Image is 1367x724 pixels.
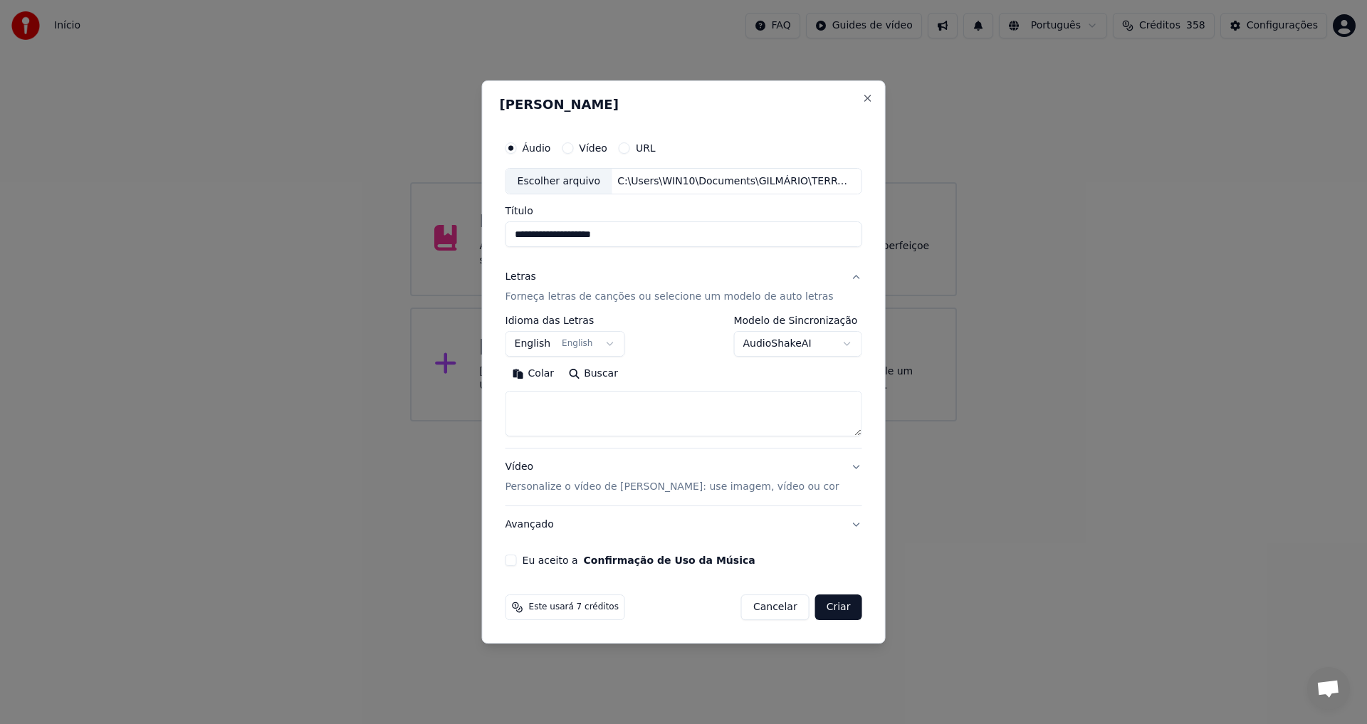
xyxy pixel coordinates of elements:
span: Este usará 7 créditos [529,602,619,613]
button: Eu aceito a [584,555,755,565]
div: Letras [506,271,536,285]
p: Forneça letras de canções ou selecione um modelo de auto letras [506,290,834,305]
label: Idioma das Letras [506,316,625,326]
div: Vídeo [506,461,839,495]
div: C:\Users\WIN10\Documents\GILMÁRIO\TERRA SECA PARA YOUKA.mp3 [612,174,854,189]
label: Áudio [523,143,551,153]
button: Colar [506,363,562,386]
button: Avançado [506,506,862,543]
label: Eu aceito a [523,555,755,565]
h2: [PERSON_NAME] [500,98,868,111]
label: Modelo de Sincronização [733,316,861,326]
button: LetrasForneça letras de canções ou selecione um modelo de auto letras [506,259,862,316]
div: LetrasForneça letras de canções ou selecione um modelo de auto letras [506,316,862,448]
button: Buscar [561,363,625,386]
label: Título [506,206,862,216]
div: Escolher arquivo [506,169,612,194]
button: Criar [815,594,862,620]
button: VídeoPersonalize o vídeo de [PERSON_NAME]: use imagem, vídeo ou cor [506,449,862,506]
button: Cancelar [741,594,810,620]
label: URL [636,143,656,153]
p: Personalize o vídeo de [PERSON_NAME]: use imagem, vídeo ou cor [506,480,839,494]
label: Vídeo [579,143,607,153]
